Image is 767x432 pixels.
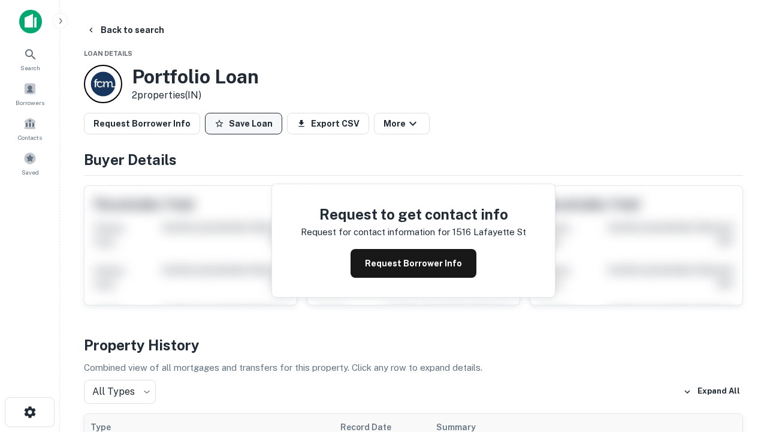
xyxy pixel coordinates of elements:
button: Save Loan [205,113,282,134]
h3: Portfolio Loan [132,65,259,88]
span: Search [20,63,40,73]
a: Search [4,43,56,75]
button: Request Borrower Info [84,113,200,134]
a: Contacts [4,112,56,145]
iframe: Chat Widget [707,336,767,394]
span: Borrowers [16,98,44,107]
h4: Property History [84,334,743,356]
a: Saved [4,147,56,179]
img: capitalize-icon.png [19,10,42,34]
p: Request for contact information for [301,225,450,239]
button: Expand All [680,383,743,401]
p: Combined view of all mortgages and transfers for this property. Click any row to expand details. [84,361,743,375]
span: Saved [22,167,39,177]
h4: Request to get contact info [301,203,526,225]
div: All Types [84,380,156,404]
a: Borrowers [4,77,56,110]
p: 2 properties (IN) [132,88,259,103]
button: Request Borrower Info [351,249,476,278]
button: Export CSV [287,113,369,134]
span: Contacts [18,133,42,142]
p: 1516 lafayette st [452,225,526,239]
h4: Buyer Details [84,149,743,170]
span: Loan Details [84,50,132,57]
button: Back to search [81,19,169,41]
button: More [374,113,430,134]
